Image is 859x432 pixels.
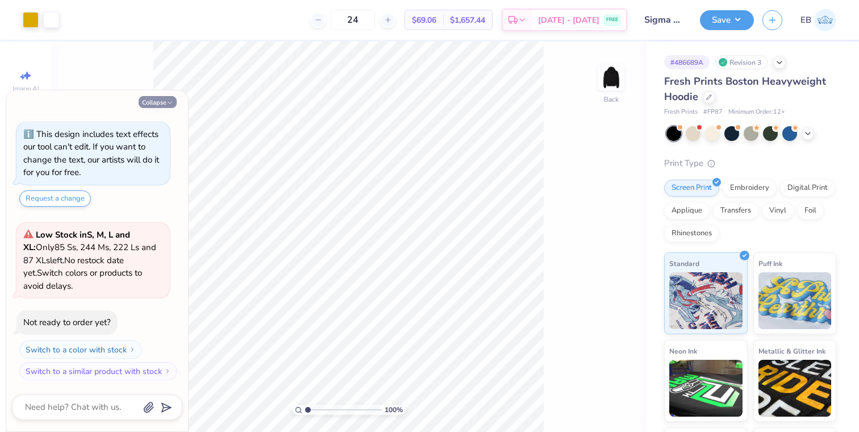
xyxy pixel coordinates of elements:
input: – – [331,10,375,30]
img: Puff Ink [758,272,832,329]
div: Print Type [664,157,836,170]
div: Rhinestones [664,225,719,242]
img: Standard [669,272,743,329]
button: Request a change [19,190,91,207]
span: Puff Ink [758,257,782,269]
div: Embroidery [723,180,777,197]
input: Untitled Design [636,9,691,31]
div: Not ready to order yet? [23,317,111,328]
div: Digital Print [780,180,835,197]
img: Back [600,66,623,89]
span: 100 % [385,405,403,415]
img: Neon Ink [669,360,743,417]
div: Screen Print [664,180,719,197]
button: Switch to a color with stock [19,340,142,359]
button: Save [700,10,754,30]
span: # FP87 [703,107,723,117]
span: $1,657.44 [450,14,485,26]
div: Revision 3 [715,55,768,69]
button: Collapse [139,96,177,108]
div: # 486689A [664,55,710,69]
span: EB [800,14,811,27]
span: Only 85 Ss, 244 Ms, 222 Ls and 87 XLs left. Switch colors or products to avoid delays. [23,229,156,292]
span: FREE [606,16,618,24]
img: Emily Breit [814,9,836,31]
span: Fresh Prints [664,107,698,117]
div: This design includes text effects our tool can't edit. If you want to change the text, our artist... [23,128,159,178]
img: Switch to a color with stock [129,346,136,353]
div: Vinyl [762,202,794,219]
span: Minimum Order: 12 + [728,107,785,117]
span: Standard [669,257,699,269]
span: Neon Ink [669,345,697,357]
div: Applique [664,202,710,219]
span: Image AI [12,84,39,93]
img: Metallic & Glitter Ink [758,360,832,417]
div: Transfers [713,202,758,219]
span: No restock date yet. [23,255,124,279]
div: Foil [797,202,824,219]
a: EB [800,9,836,31]
strong: Low Stock in S, M, L and XL : [23,229,130,254]
img: Switch to a similar product with stock [164,368,171,375]
span: Metallic & Glitter Ink [758,345,825,357]
span: $69.06 [412,14,436,26]
span: [DATE] - [DATE] [538,14,599,26]
span: Fresh Prints Boston Heavyweight Hoodie [664,74,826,103]
button: Switch to a similar product with stock [19,362,177,380]
div: Back [604,94,619,105]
